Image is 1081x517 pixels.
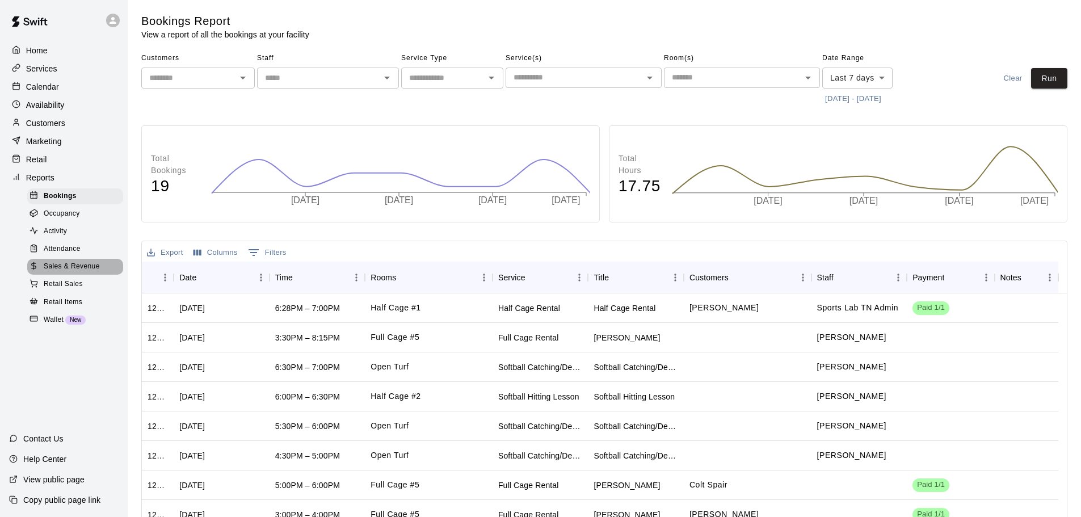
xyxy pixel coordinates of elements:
[23,433,64,444] p: Contact Us
[371,420,409,432] p: Open Turf
[754,196,783,206] tspan: [DATE]
[498,332,559,343] div: Full Cage Rental
[995,262,1058,293] div: Notes
[27,223,128,241] a: Activity
[65,317,86,323] span: New
[594,421,678,432] div: Softball Catching/Defensive Lesson
[594,362,678,373] div: Softball Catching/Defensive Lesson
[179,391,205,402] div: Tue, Aug 12, 2025
[506,49,662,68] span: Service(s)
[817,449,886,461] p: Erica Scales
[9,96,119,114] a: Availability
[148,332,168,343] div: 1285036
[26,172,54,183] p: Reports
[498,450,583,461] div: Softball Catching/Defensive Lesson
[44,226,67,237] span: Activity
[9,60,119,77] a: Services
[27,241,128,258] a: Attendance
[27,312,123,328] div: WalletNew
[245,243,289,262] button: Show filters
[9,151,119,168] div: Retail
[371,390,420,402] p: Half Cage #2
[689,302,759,314] p: Jerrod Johnson
[275,262,293,293] div: Time
[151,176,200,196] h4: 19
[822,90,884,108] button: [DATE] - [DATE]
[498,421,583,432] div: Softball Catching/Defensive Lesson
[9,133,119,150] div: Marketing
[498,302,560,314] div: Half Cage Rental
[275,480,340,491] div: 5:00PM – 6:00PM
[385,195,414,205] tspan: [DATE]
[275,332,340,343] div: 3:30PM – 8:15PM
[995,68,1031,89] button: Clear
[27,206,123,222] div: Occupancy
[27,187,128,205] a: Bookings
[142,262,174,293] div: ID
[822,68,893,89] div: Last 7 days
[148,302,168,314] div: 1285624
[179,421,205,432] div: Tue, Aug 12, 2025
[275,302,340,314] div: 6:28PM – 7:00PM
[1000,262,1021,293] div: Notes
[912,262,944,293] div: Payment
[144,244,186,262] button: Export
[179,362,205,373] div: Tue, Aug 12, 2025
[817,361,886,373] p: Erica Scales
[664,49,820,68] span: Room(s)
[23,494,100,506] p: Copy public page link
[179,450,205,461] div: Tue, Aug 12, 2025
[594,391,675,402] div: Softball Hitting Lesson
[371,302,420,314] p: Half Cage #1
[594,450,678,461] div: Softball Catching/Defensive Lesson
[26,63,57,74] p: Services
[365,262,493,293] div: Rooms
[27,258,128,276] a: Sales & Revenue
[689,262,729,293] div: Customers
[27,276,128,293] a: Retail Sales
[9,42,119,59] div: Home
[275,450,340,461] div: 4:30PM – 5:00PM
[817,420,886,432] p: Erica Scales
[817,302,898,314] p: Sports Lab TN Admin
[978,269,995,286] button: Menu
[44,261,100,272] span: Sales & Revenue
[371,449,409,461] p: Open Turf
[179,262,196,293] div: Date
[817,390,886,402] p: Erica Scales
[23,474,85,485] p: View public page
[275,391,340,402] div: 6:00PM – 6:30PM
[822,49,922,68] span: Date Range
[1021,270,1037,285] button: Sort
[27,259,123,275] div: Sales & Revenue
[148,362,168,373] div: 1280951
[371,331,419,343] p: Full Cage #5
[401,49,503,68] span: Service Type
[684,262,811,293] div: Customers
[179,302,205,314] div: Mon, Aug 11, 2025
[1020,196,1049,206] tspan: [DATE]
[27,311,128,329] a: WalletNew
[849,196,878,206] tspan: [DATE]
[257,49,399,68] span: Staff
[379,70,395,86] button: Open
[817,331,886,343] p: James Adkins
[594,332,660,343] div: James Lessons
[594,480,660,491] div: Anthony Spair
[588,262,684,293] div: Title
[483,70,499,86] button: Open
[27,188,123,204] div: Bookings
[27,241,123,257] div: Attendance
[44,208,80,220] span: Occupancy
[619,153,661,176] p: Total Hours
[794,269,811,286] button: Menu
[498,262,525,293] div: Service
[609,270,625,285] button: Sort
[348,269,365,286] button: Menu
[191,244,241,262] button: Select columns
[27,276,123,292] div: Retail Sales
[9,115,119,132] a: Customers
[619,176,661,196] h4: 17.75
